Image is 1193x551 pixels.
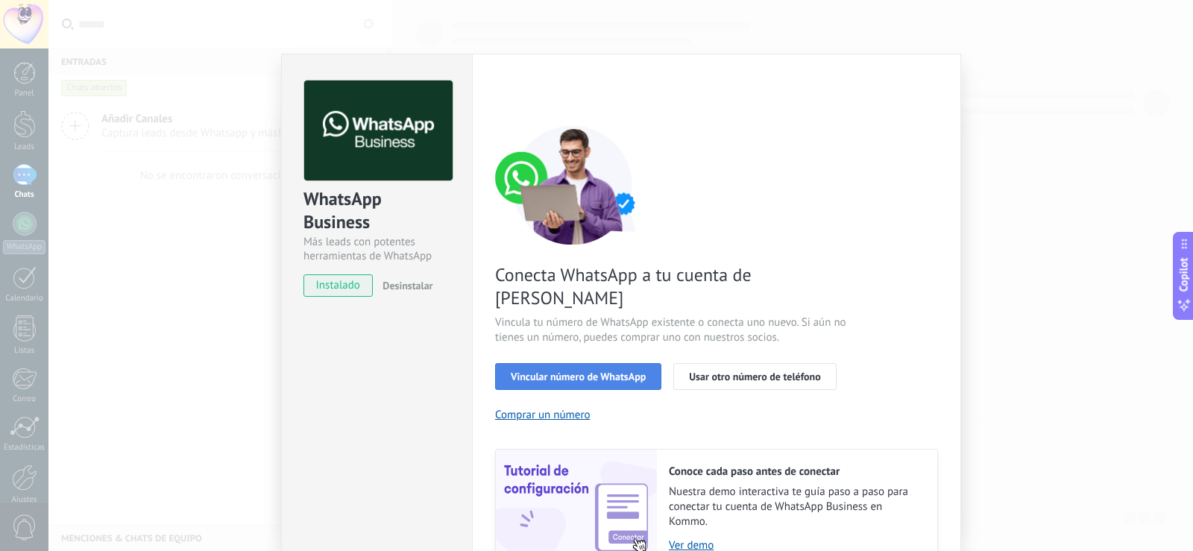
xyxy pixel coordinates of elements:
span: Nuestra demo interactiva te guía paso a paso para conectar tu cuenta de WhatsApp Business en Kommo. [669,485,922,529]
span: Vincula tu número de WhatsApp existente o conecta uno nuevo. Si aún no tienes un número, puedes c... [495,315,850,345]
button: Vincular número de WhatsApp [495,363,661,390]
button: Usar otro número de teléfono [673,363,836,390]
span: Vincular número de WhatsApp [511,371,646,382]
span: Usar otro número de teléfono [689,371,820,382]
div: Más leads con potentes herramientas de WhatsApp [303,235,450,263]
img: connect number [495,125,652,245]
span: Desinstalar [383,279,432,292]
span: instalado [304,274,372,297]
div: WhatsApp Business [303,187,450,235]
h2: Conoce cada paso antes de conectar [669,465,922,479]
button: Desinstalar [377,274,432,297]
button: Comprar un número [495,408,591,422]
img: logo_main.png [304,81,453,181]
span: Copilot [1177,257,1192,292]
span: Conecta WhatsApp a tu cuenta de [PERSON_NAME] [495,263,850,309]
